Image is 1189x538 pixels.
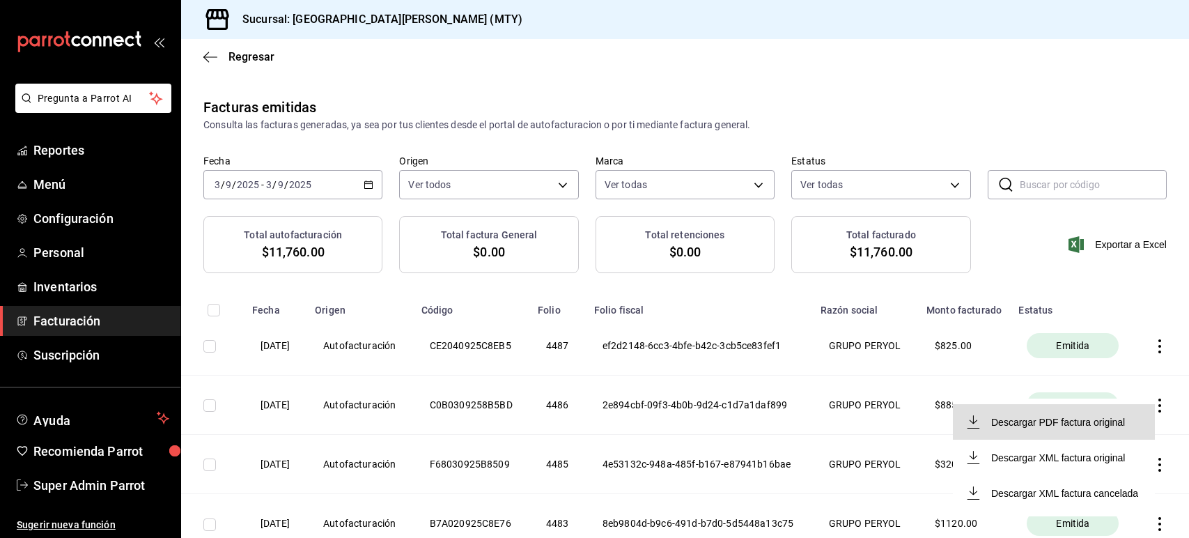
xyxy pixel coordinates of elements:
div: Descargar PDF factura original [991,417,1125,428]
div: Descargar XML factura cancelada [991,488,1138,499]
button: Descargar PDF factura original [970,415,1125,429]
div: Descargar XML factura original [991,452,1125,463]
button: Descargar XML factura original [970,451,1125,464]
button: Descargar XML factura cancelada [970,486,1138,500]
